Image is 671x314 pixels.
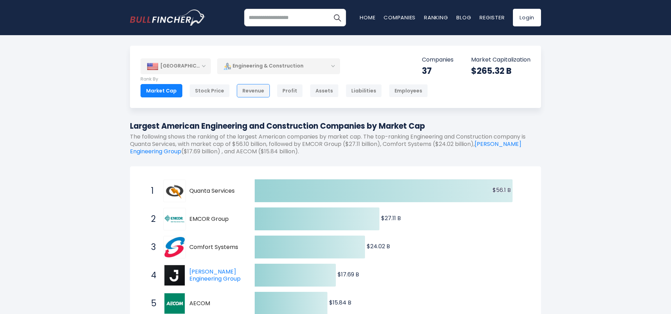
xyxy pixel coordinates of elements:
img: bullfincher logo [130,9,206,26]
img: Jacobs Engineering Group [164,265,185,286]
span: Comfort Systems [189,244,242,251]
span: Quanta Services [189,187,242,195]
a: Jacobs Engineering Group [163,264,189,287]
text: $17.69 B [338,270,359,278]
div: $265.32 B [471,65,530,76]
div: Engineering & Construction [217,58,340,74]
a: Login [513,9,541,26]
p: Rank By [141,76,428,82]
text: $15.84 B [329,299,351,307]
p: Companies [422,56,454,64]
span: 4 [148,269,155,281]
div: [GEOGRAPHIC_DATA] [141,58,211,74]
div: Assets [310,84,339,97]
a: Ranking [424,14,448,21]
button: Search [328,9,346,26]
div: 37 [422,65,454,76]
span: 3 [148,241,155,253]
span: AECOM [189,300,242,307]
a: [PERSON_NAME] Engineering Group [130,140,521,155]
div: Profit [277,84,303,97]
a: [PERSON_NAME] Engineering Group [189,268,241,283]
span: 2 [148,213,155,225]
img: Comfort Systems [164,237,185,257]
a: Blog [456,14,471,21]
a: Register [480,14,504,21]
a: Go to homepage [130,9,206,26]
div: Market Cap [141,84,182,97]
text: $24.02 B [367,242,390,250]
div: Employees [389,84,428,97]
span: EMCOR Group [189,216,242,223]
span: 5 [148,297,155,309]
a: Companies [384,14,416,21]
text: $27.11 B [381,214,401,222]
h1: Largest American Engineering and Construction Companies by Market Cap [130,120,541,132]
a: Home [360,14,375,21]
p: The following shows the ranking of the largest American companies by market cap. The top-ranking ... [130,133,541,155]
div: Stock Price [189,84,230,97]
text: $56.1 B [493,186,511,194]
img: EMCOR Group [164,213,185,225]
img: AECOM [164,293,185,314]
img: Quanta Services [164,181,185,201]
div: Revenue [237,84,270,97]
span: 1 [148,185,155,197]
p: Market Capitalization [471,56,530,64]
div: Liabilities [346,84,382,97]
